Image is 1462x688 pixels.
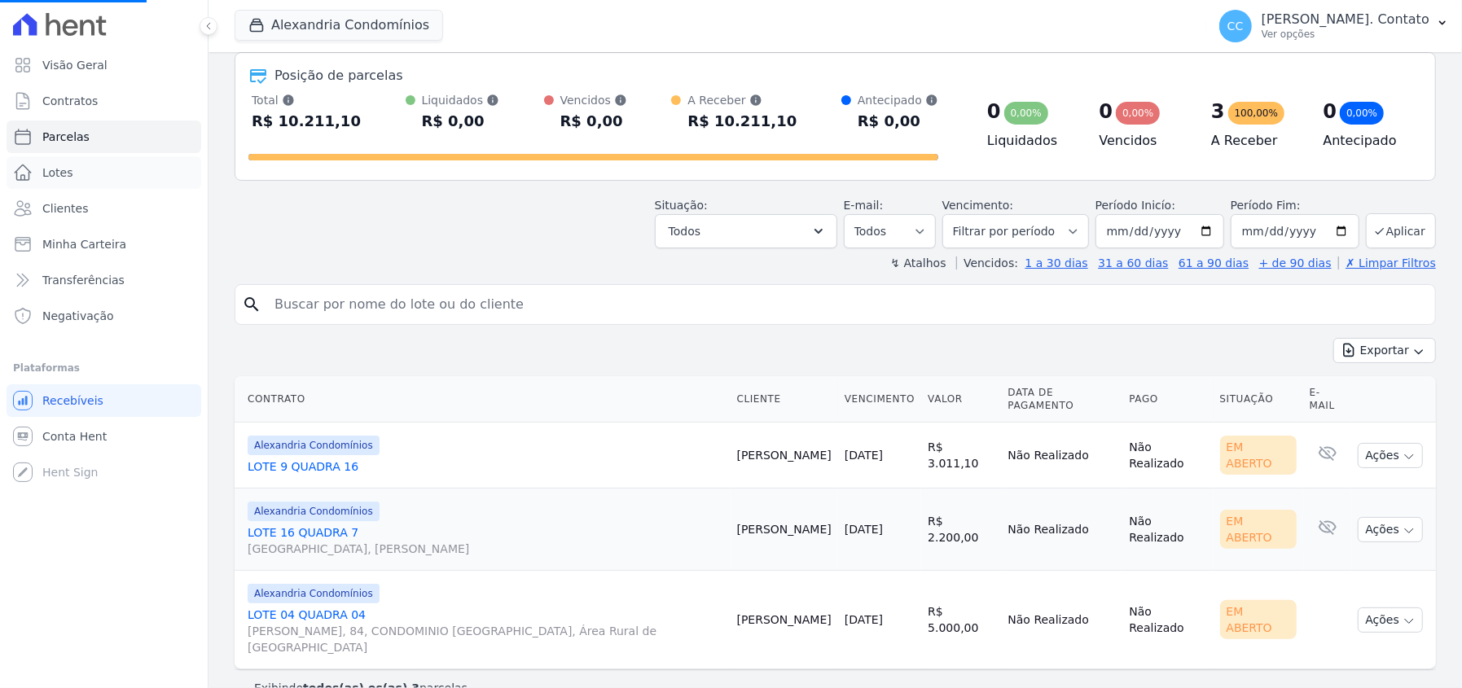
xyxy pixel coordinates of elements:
div: A Receber [687,92,797,108]
div: 0 [1100,99,1113,125]
span: Visão Geral [42,57,108,73]
th: E-mail [1303,376,1352,423]
a: Negativação [7,300,201,332]
div: R$ 0,00 [858,108,938,134]
a: ✗ Limpar Filtros [1338,256,1436,270]
a: [DATE] [845,613,883,626]
th: Valor [921,376,1001,423]
span: Parcelas [42,129,90,145]
button: Ações [1358,443,1423,468]
div: 0 [1324,99,1337,125]
h4: Antecipado [1324,131,1410,151]
td: [PERSON_NAME] [731,489,838,571]
a: Lotes [7,156,201,189]
td: Não Realizado [1122,489,1213,571]
td: Não Realizado [1122,571,1213,669]
th: Vencimento [838,376,921,423]
td: R$ 5.000,00 [921,571,1001,669]
td: Não Realizado [1002,489,1123,571]
td: Não Realizado [1122,423,1213,489]
td: Não Realizado [1002,571,1123,669]
div: 0,00% [1116,102,1160,125]
label: Vencidos: [956,256,1018,270]
div: 100,00% [1228,102,1284,125]
span: [GEOGRAPHIC_DATA], [PERSON_NAME] [248,541,724,557]
label: Situação: [655,199,708,212]
span: CC [1227,20,1244,32]
a: 1 a 30 dias [1025,256,1088,270]
span: Clientes [42,200,88,217]
label: Período Fim: [1231,197,1359,214]
label: ↯ Atalhos [890,256,946,270]
a: Transferências [7,264,201,296]
h4: Liquidados [987,131,1073,151]
th: Cliente [731,376,838,423]
h4: Vencidos [1100,131,1186,151]
th: Situação [1214,376,1303,423]
div: Antecipado [858,92,938,108]
a: Parcelas [7,121,201,153]
button: Ações [1358,517,1423,542]
td: R$ 2.200,00 [921,489,1001,571]
button: Exportar [1333,338,1436,363]
i: search [242,295,261,314]
div: R$ 0,00 [560,108,627,134]
span: Alexandria Condomínios [248,584,380,603]
div: Em Aberto [1220,600,1297,639]
td: R$ 3.011,10 [921,423,1001,489]
td: [PERSON_NAME] [731,571,838,669]
input: Buscar por nome do lote ou do cliente [265,288,1429,321]
th: Contrato [235,376,731,423]
a: LOTE 9 QUADRA 16 [248,458,724,475]
a: [DATE] [845,523,883,536]
td: [PERSON_NAME] [731,423,838,489]
div: R$ 10.211,10 [687,108,797,134]
button: Todos [655,214,837,248]
a: Minha Carteira [7,228,201,261]
a: + de 90 dias [1259,256,1332,270]
button: CC [PERSON_NAME]. Contato Ver opções [1206,3,1462,49]
label: Vencimento: [942,199,1013,212]
div: 0,00% [1004,102,1048,125]
span: Conta Hent [42,428,107,445]
h4: A Receber [1211,131,1297,151]
label: Período Inicío: [1095,199,1175,212]
p: [PERSON_NAME]. Contato [1262,11,1429,28]
div: 0,00% [1340,102,1384,125]
div: Total [252,92,361,108]
a: Recebíveis [7,384,201,417]
a: LOTE 04 QUADRA 04[PERSON_NAME], 84, CONDOMINIO [GEOGRAPHIC_DATA], Área Rural de [GEOGRAPHIC_DATA] [248,607,724,655]
span: Lotes [42,164,73,181]
div: R$ 10.211,10 [252,108,361,134]
span: Transferências [42,272,125,288]
td: Não Realizado [1002,423,1123,489]
span: Negativação [42,308,114,324]
a: Visão Geral [7,49,201,81]
a: Conta Hent [7,420,201,453]
span: Recebíveis [42,392,103,409]
span: Todos [669,221,700,241]
span: Contratos [42,93,98,109]
span: [PERSON_NAME], 84, CONDOMINIO [GEOGRAPHIC_DATA], Área Rural de [GEOGRAPHIC_DATA] [248,623,724,655]
button: Ações [1358,607,1423,633]
th: Data de Pagamento [1002,376,1123,423]
a: [DATE] [845,449,883,462]
div: 0 [987,99,1001,125]
div: R$ 0,00 [422,108,500,134]
a: 61 a 90 dias [1179,256,1249,270]
div: Vencidos [560,92,627,108]
div: Plataformas [13,358,195,378]
span: Minha Carteira [42,236,126,252]
a: Clientes [7,192,201,225]
div: Liquidados [422,92,500,108]
a: Contratos [7,85,201,117]
div: Em Aberto [1220,510,1297,549]
a: 31 a 60 dias [1098,256,1168,270]
button: Alexandria Condomínios [235,10,443,41]
span: Alexandria Condomínios [248,502,380,521]
button: Aplicar [1366,213,1436,248]
label: E-mail: [844,199,884,212]
div: Em Aberto [1220,436,1297,475]
p: Ver opções [1262,28,1429,41]
div: Posição de parcelas [274,66,403,85]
